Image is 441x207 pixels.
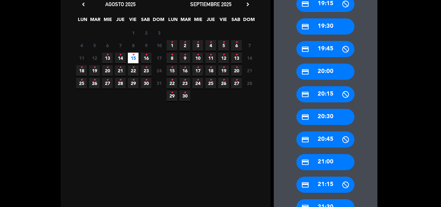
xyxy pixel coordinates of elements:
span: 26 [89,78,100,88]
span: 29 [128,78,138,88]
i: • [222,50,225,60]
span: 23 [141,65,151,76]
span: 19 [218,65,229,76]
i: • [106,50,108,60]
span: 16 [141,53,151,63]
span: 23 [179,78,190,88]
i: credit_card [301,113,309,121]
span: 26 [218,78,229,88]
span: 21 [244,65,255,76]
span: LUN [168,16,178,26]
span: 5 [89,40,100,51]
i: • [106,75,108,85]
div: 20:45 [296,131,354,148]
span: 29 [167,90,177,101]
div: 20:30 [296,109,354,125]
i: • [145,50,147,60]
span: 13 [102,53,113,63]
i: • [80,62,83,73]
span: 2 [141,27,151,38]
span: 18 [205,65,216,76]
span: 12 [89,53,100,63]
span: MIE [193,16,203,26]
span: 17 [192,65,203,76]
span: JUE [205,16,216,26]
span: 22 [167,78,177,88]
span: LUN [77,16,88,26]
i: credit_card [301,181,309,189]
span: 15 [167,65,177,76]
i: • [80,75,83,85]
span: MAR [180,16,191,26]
i: • [222,62,225,73]
div: 19:45 [296,41,354,57]
span: 1 [167,40,177,51]
i: • [222,37,225,47]
span: 9 [179,53,190,63]
span: 3 [154,27,164,38]
span: 4 [205,40,216,51]
span: JUE [115,16,126,26]
span: 8 [167,53,177,63]
span: 5 [218,40,229,51]
i: • [235,50,238,60]
i: • [184,50,186,60]
span: 16 [179,65,190,76]
span: 28 [244,78,255,88]
span: 14 [244,53,255,63]
i: • [210,37,212,47]
span: 27 [231,78,242,88]
i: • [197,62,199,73]
div: 20:15 [296,86,354,102]
div: 19:30 [296,18,354,35]
span: VIE [218,16,229,26]
span: SAB [231,16,241,26]
span: 3 [192,40,203,51]
i: • [119,62,121,73]
span: 21 [115,65,126,76]
span: 20 [102,65,113,76]
div: 21:00 [296,154,354,170]
span: 19 [89,65,100,76]
div: 20:00 [296,64,354,80]
i: • [171,50,173,60]
i: • [210,62,212,73]
i: • [210,75,212,85]
span: 7 [244,40,255,51]
i: credit_card [301,23,309,31]
i: • [119,50,121,60]
span: 10 [154,40,164,51]
span: 30 [141,78,151,88]
span: 10 [192,53,203,63]
i: • [132,50,134,60]
span: 14 [115,53,126,63]
span: agosto 2025 [105,1,136,7]
i: credit_card [301,158,309,166]
span: VIE [128,16,138,26]
i: chevron_right [244,1,251,8]
i: • [132,62,134,73]
span: 2 [179,40,190,51]
i: • [210,50,212,60]
i: credit_card [301,90,309,98]
span: 13 [231,53,242,63]
span: 18 [76,65,87,76]
span: 15 [128,53,138,63]
div: 21:15 [296,177,354,193]
span: MIE [102,16,113,26]
span: 6 [102,40,113,51]
i: • [184,62,186,73]
span: 9 [141,40,151,51]
i: chevron_left [80,1,87,8]
span: 25 [76,78,87,88]
i: • [197,50,199,60]
i: • [184,88,186,98]
span: MAR [90,16,100,26]
i: • [171,75,173,85]
i: • [184,37,186,47]
i: • [197,75,199,85]
i: • [93,75,96,85]
span: 6 [231,40,242,51]
i: • [93,62,96,73]
span: 8 [128,40,138,51]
